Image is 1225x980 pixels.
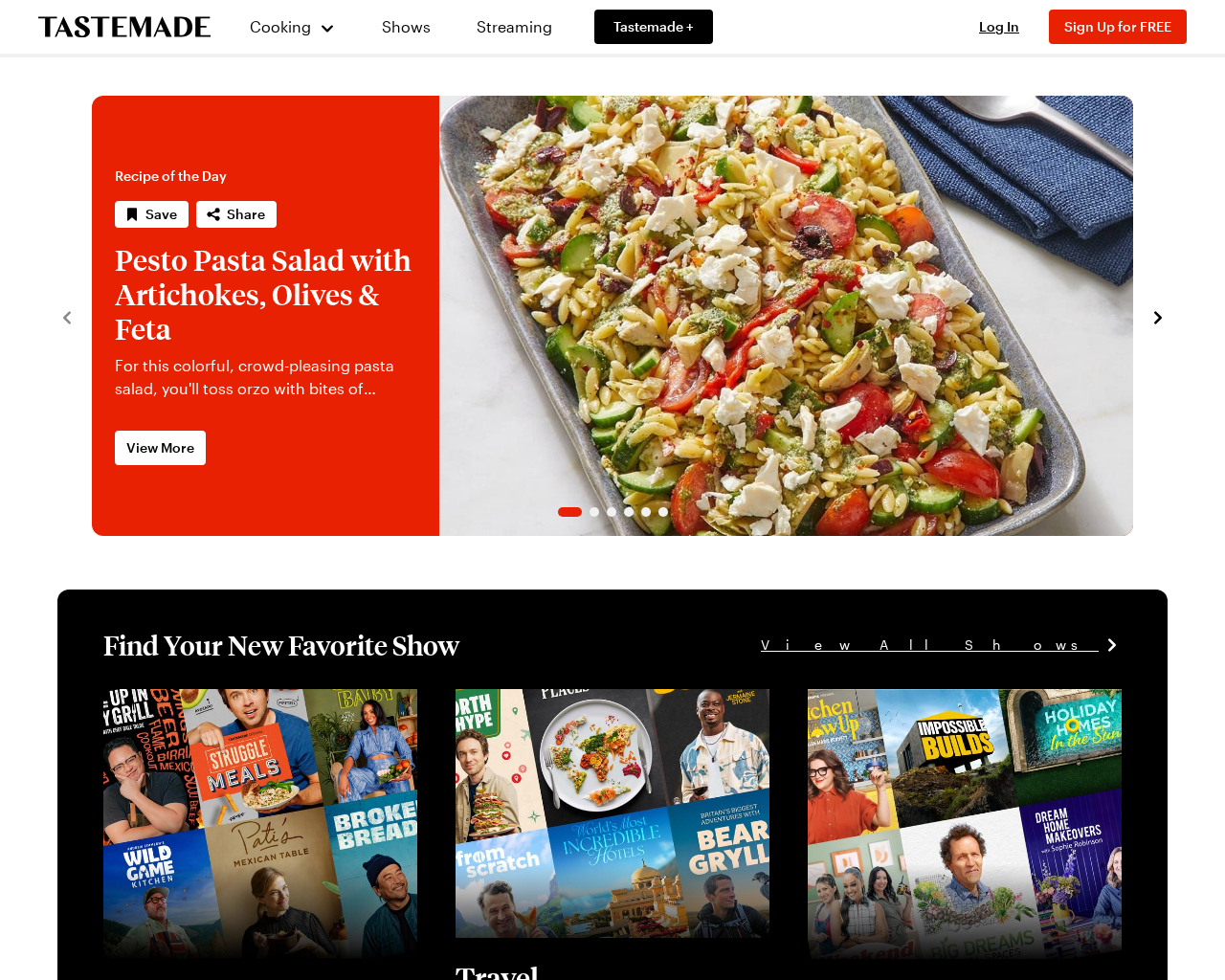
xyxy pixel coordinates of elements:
[613,17,694,36] span: Tastemade +
[456,691,717,709] a: View full content for [object Object]
[115,201,189,228] button: Save recipe
[590,507,599,517] span: Go to slide 2
[558,507,582,517] span: Go to slide 1
[227,205,265,224] span: Share
[38,16,211,38] a: To Tastemade Home Page
[145,205,177,224] span: Save
[1064,18,1171,34] span: Sign Up for FREE
[92,96,1133,536] div: 1 / 6
[761,635,1099,656] span: View All Shows
[979,18,1019,34] span: Log In
[196,201,277,228] button: Share
[250,17,311,35] span: Cooking
[658,507,668,517] span: Go to slide 6
[808,691,1069,709] a: View full content for [object Object]
[115,431,206,465] a: View More
[624,507,634,517] span: Go to slide 4
[961,17,1037,36] button: Log In
[249,4,336,50] button: Cooking
[57,304,77,327] button: navigate to previous item
[641,507,651,517] span: Go to slide 5
[1049,10,1187,44] button: Sign Up for FREE
[103,628,459,662] h1: Find Your New Favorite Show
[761,635,1122,656] a: View All Shows
[594,10,713,44] a: Tastemade +
[1148,304,1168,327] button: navigate to next item
[126,438,194,457] span: View More
[607,507,616,517] span: Go to slide 3
[103,691,365,709] a: View full content for [object Object]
